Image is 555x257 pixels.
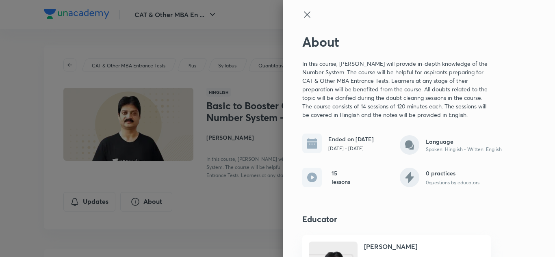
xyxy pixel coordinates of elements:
h4: Educator [302,213,508,225]
h6: Ended on [DATE] [328,135,374,143]
h4: [PERSON_NAME] [364,242,417,251]
p: Spoken: Hinglish • Written: English [426,146,502,153]
p: [DATE] - [DATE] [328,145,374,152]
p: In this course, [PERSON_NAME] will provide in-depth knowledge of the Number System. The course wi... [302,59,491,119]
h6: Language [426,137,502,146]
h2: About [302,34,508,50]
h6: 0 practices [426,169,479,177]
h6: 15 lessons [332,169,351,186]
p: 0 questions by educators [426,179,479,186]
